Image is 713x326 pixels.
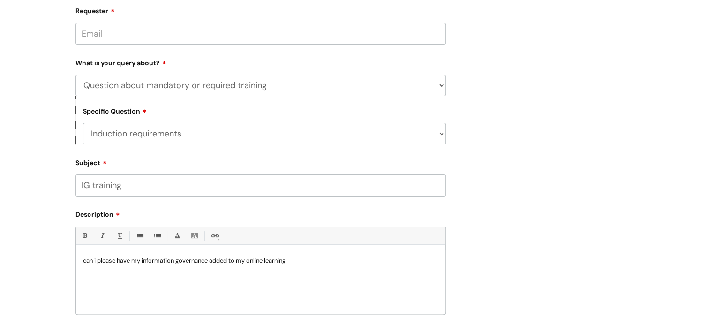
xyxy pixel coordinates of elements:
[209,230,220,242] a: Link
[75,23,446,45] input: Email
[96,230,108,242] a: Italic (Ctrl-I)
[134,230,145,242] a: • Unordered List (Ctrl-Shift-7)
[188,230,200,242] a: Back Color
[79,230,90,242] a: Bold (Ctrl-B)
[113,230,125,242] a: Underline(Ctrl-U)
[151,230,163,242] a: 1. Ordered List (Ctrl-Shift-8)
[171,230,183,242] a: Font Color
[83,257,438,265] p: can i please have my information governance added to my online learning
[75,156,446,167] label: Subject
[83,106,147,115] label: Specific Question
[75,207,446,219] label: Description
[75,56,446,67] label: What is your query about?
[75,4,446,15] label: Requester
